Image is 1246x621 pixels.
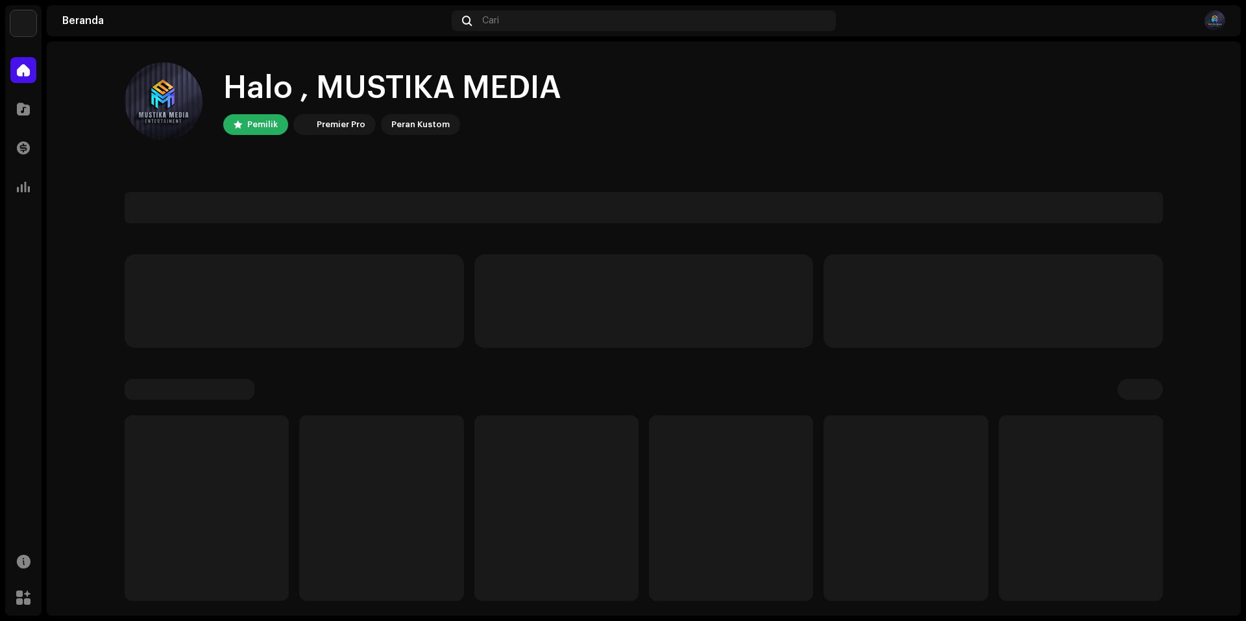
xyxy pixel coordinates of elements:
div: Halo , MUSTIKA MEDIA [223,67,561,109]
img: 64f15ab7-a28a-4bb5-a164-82594ec98160 [10,10,36,36]
div: Beranda [62,16,446,26]
span: Cari [482,16,499,26]
img: 60b6db7b-c5d3-4588-afa3-9c239d7ac813 [125,62,202,140]
div: Peran Kustom [391,117,450,132]
div: Pemilik [247,117,278,132]
img: 60b6db7b-c5d3-4588-afa3-9c239d7ac813 [1204,10,1225,31]
div: Premier Pro [317,117,365,132]
img: 64f15ab7-a28a-4bb5-a164-82594ec98160 [296,117,311,132]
